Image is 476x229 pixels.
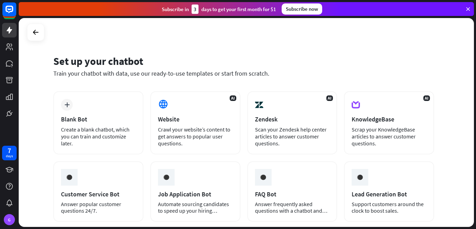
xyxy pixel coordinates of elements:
div: Subscribe now [282,3,322,15]
div: 3 [192,5,199,14]
div: Subscribe in days to get your first month for $1 [162,5,276,14]
div: 7 [8,147,11,154]
div: G [4,214,15,225]
div: days [6,154,13,159]
a: 7 days [2,146,17,160]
